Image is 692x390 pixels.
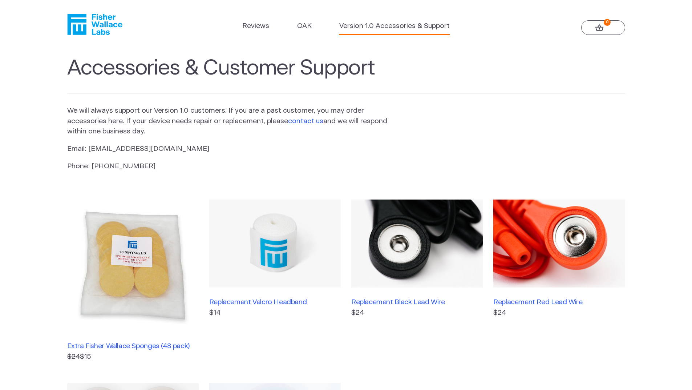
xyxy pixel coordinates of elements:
p: $14 [209,308,341,318]
a: Extra Fisher Wallace Sponges (48 pack) $24$15 [67,200,199,362]
p: $24 [351,308,483,318]
a: Version 1.0 Accessories & Support [339,21,450,32]
h3: Extra Fisher Wallace Sponges (48 pack) [67,342,199,350]
a: contact us [288,118,323,125]
p: $24 [493,308,625,318]
a: Replacement Velcro Headband$14 [209,200,341,362]
h1: Accessories & Customer Support [67,56,625,94]
a: Reviews [242,21,269,32]
img: Replacement Velcro Headband [209,200,341,288]
a: 0 [581,20,625,35]
p: $15 [67,352,199,362]
img: Extra Fisher Wallace Sponges (48 pack) [67,200,199,331]
p: We will always support our Version 1.0 customers. If you are a past customer, you may order acces... [67,106,388,137]
a: Fisher Wallace [67,14,122,35]
strong: 0 [604,19,611,26]
img: Replacement Red Lead Wire [493,200,625,288]
h3: Replacement Velcro Headband [209,298,341,306]
a: Replacement Black Lead Wire$24 [351,200,483,362]
h3: Replacement Red Lead Wire [493,298,625,306]
img: Replacement Black Lead Wire [351,200,483,288]
p: Email: [EMAIL_ADDRESS][DOMAIN_NAME] [67,144,388,154]
a: OAK [297,21,312,32]
p: Phone: [PHONE_NUMBER] [67,161,388,172]
s: $24 [67,353,80,360]
a: Replacement Red Lead Wire$24 [493,200,625,362]
h3: Replacement Black Lead Wire [351,298,483,306]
